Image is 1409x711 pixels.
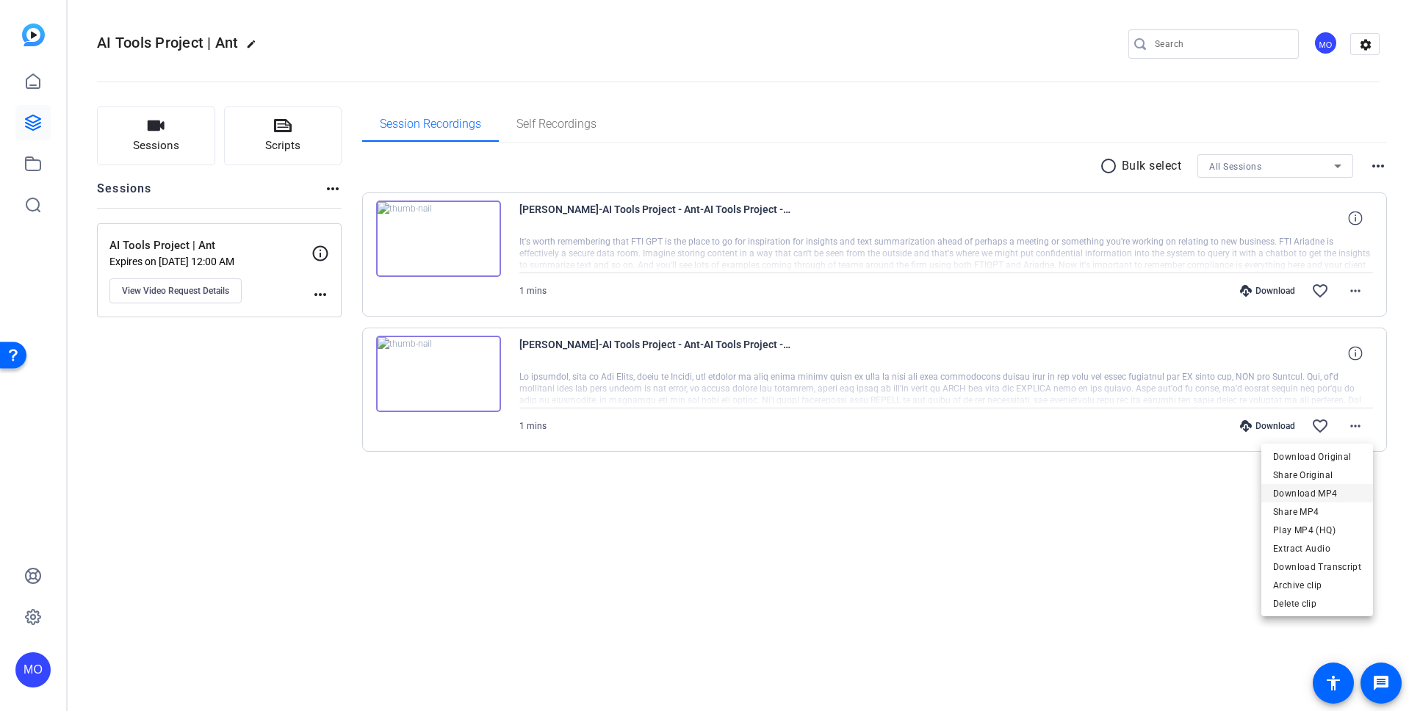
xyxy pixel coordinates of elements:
span: Archive clip [1273,577,1361,594]
span: Delete clip [1273,595,1361,613]
span: Play MP4 (HQ) [1273,521,1361,539]
span: Download Transcript [1273,558,1361,576]
span: Download Original [1273,448,1361,466]
span: Extract Audio [1273,540,1361,557]
span: Download MP4 [1273,485,1361,502]
span: Share Original [1273,466,1361,484]
span: Share MP4 [1273,503,1361,521]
